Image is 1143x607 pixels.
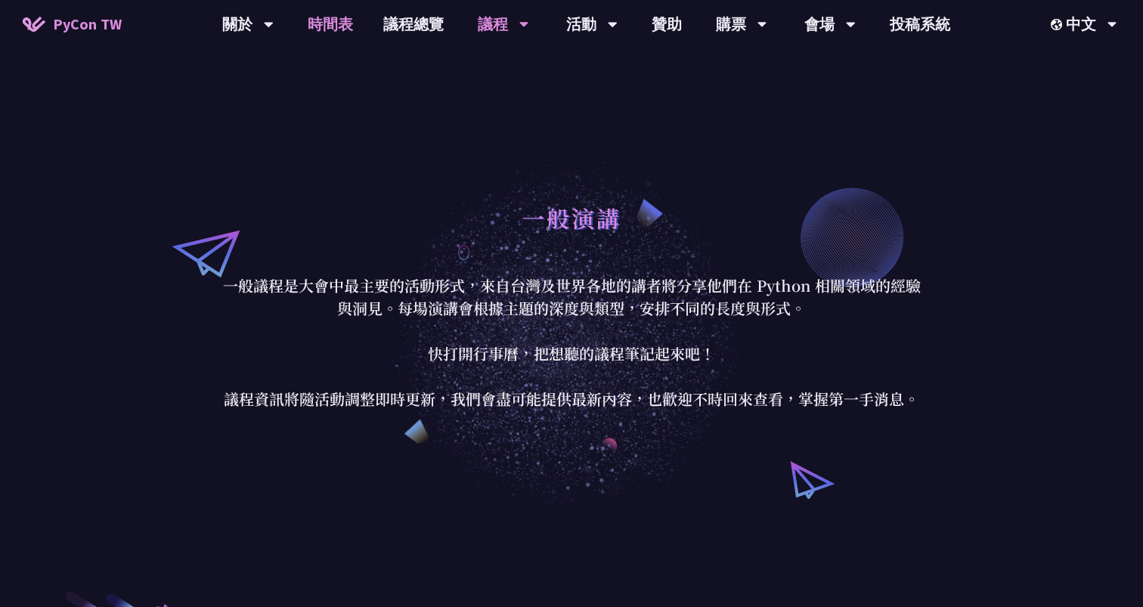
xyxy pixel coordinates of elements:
h1: 一般演講 [522,195,621,240]
a: PyCon TW [8,5,137,43]
img: Home icon of PyCon TW 2025 [23,17,45,32]
p: 一般議程是大會中最主要的活動形式，來自台灣及世界各地的講者將分享他們在 Python 相關領域的經驗與洞見。每場演講會根據主題的深度與類型，安排不同的長度與形式。 快打開行事曆，把想聽的議程筆記... [220,274,923,410]
img: Locale Icon [1051,19,1066,30]
span: PyCon TW [53,13,122,36]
